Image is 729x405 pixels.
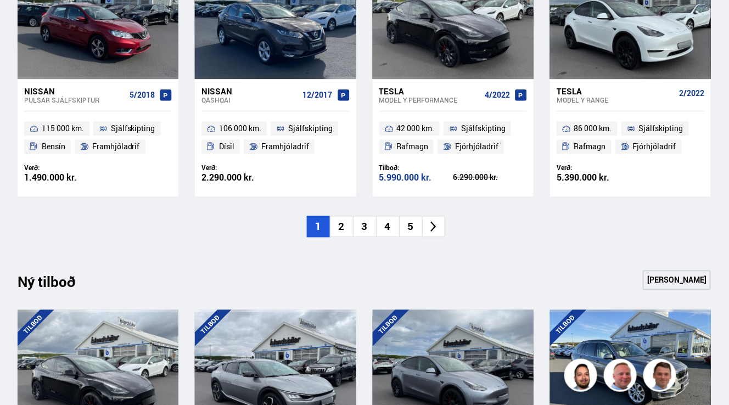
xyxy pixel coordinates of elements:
div: 5.990.000 kr. [379,173,453,182]
div: Qashqai [201,96,298,104]
span: 106 000 km. [219,122,261,135]
span: Sjálfskipting [639,122,683,135]
div: Tilboð: [379,164,453,172]
div: Verð: [24,164,98,172]
span: Fjórhjóladrif [455,140,498,153]
li: 4 [376,216,399,237]
span: 5/2018 [130,91,155,99]
div: Model Y RANGE [557,96,675,104]
span: Sjálfskipting [288,122,333,135]
span: Rafmagn [574,140,606,153]
span: Framhjóladrif [261,140,309,153]
div: Pulsar SJÁLFSKIPTUR [24,96,125,104]
span: 115 000 km. [42,122,84,135]
div: Ný tilboð [18,273,94,296]
span: Fjórhjóladrif [633,140,676,153]
span: 42 000 km. [396,122,434,135]
a: Tesla Model Y RANGE 2/2022 86 000 km. Sjálfskipting Rafmagn Fjórhjóladrif Verð: 5.390.000 kr. [550,79,711,196]
img: FbJEzSuNWCJXmdc-.webp [645,361,678,393]
div: Tesla [557,86,675,96]
span: 2/2022 [679,89,704,98]
span: 86 000 km. [574,122,612,135]
span: Bensín [42,140,65,153]
div: Model Y PERFORMANCE [379,96,480,104]
li: 5 [399,216,422,237]
span: Sjálfskipting [111,122,155,135]
a: Tesla Model Y PERFORMANCE 4/2022 42 000 km. Sjálfskipting Rafmagn Fjórhjóladrif Tilboð: 5.990.000... [373,79,534,196]
a: [PERSON_NAME] [643,270,711,290]
li: 1 [307,216,330,237]
li: 3 [353,216,376,237]
div: 6.290.000 kr. [453,173,527,181]
a: Nissan Pulsar SJÁLFSKIPTUR 5/2018 115 000 km. Sjálfskipting Bensín Framhjóladrif Verð: 1.490.000 kr. [18,79,178,196]
span: Dísil [219,140,234,153]
span: Rafmagn [396,140,428,153]
div: 2.290.000 kr. [201,173,276,182]
button: Open LiveChat chat widget [9,4,42,37]
div: Nissan [24,86,125,96]
img: nhp88E3Fdnt1Opn2.png [566,361,599,393]
li: 2 [330,216,353,237]
img: siFngHWaQ9KaOqBr.png [605,361,638,393]
a: Nissan Qashqai 12/2017 106 000 km. Sjálfskipting Dísil Framhjóladrif Verð: 2.290.000 kr. [195,79,356,196]
span: Framhjóladrif [92,140,140,153]
span: 4/2022 [485,91,510,99]
span: Sjálfskipting [461,122,506,135]
div: 1.490.000 kr. [24,173,98,182]
div: Nissan [201,86,298,96]
div: 5.390.000 kr. [557,173,631,182]
span: 12/2017 [303,91,333,99]
div: Verð: [557,164,631,172]
div: Tesla [379,86,480,96]
div: Verð: [201,164,276,172]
